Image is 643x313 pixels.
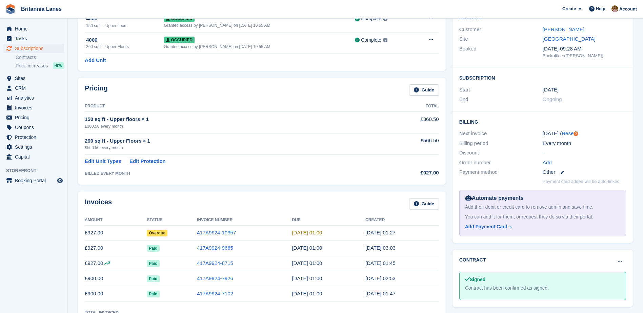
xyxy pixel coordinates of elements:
h2: Contract [459,256,486,264]
div: [DATE] ( ) [543,130,626,138]
div: Billing period [459,140,543,147]
img: icon-info-grey-7440780725fd019a000dd9b08b2336e03edf1995a4989e88bcd33f0948082b44.svg [383,17,387,21]
h2: Invoices [85,198,112,209]
a: Price increases NEW [16,62,64,69]
div: Site [459,35,543,43]
span: Paid [147,260,159,267]
time: 2025-06-02 00:00:00 UTC [292,260,322,266]
div: Complete [361,15,381,22]
time: 2024-10-01 00:00:00 UTC [543,86,559,94]
span: Paid [147,245,159,252]
time: 2025-05-02 00:00:00 UTC [292,275,322,281]
time: 2025-04-02 00:00:00 UTC [292,291,322,296]
th: Total [373,101,439,112]
div: Granted access by [PERSON_NAME] on [DATE] 10:55 AM [164,22,355,28]
span: Paid [147,291,159,297]
div: 260 sq ft - Upper Floors × 1 [85,137,373,145]
span: Subscriptions [15,44,56,53]
time: 2025-08-01 00:27:36 UTC [365,230,396,235]
a: Add [543,159,552,167]
span: Home [15,24,56,34]
div: £566.50 every month [85,145,373,151]
a: menu [3,103,64,112]
td: £900.00 [85,271,147,286]
div: [DATE] 09:28 AM [543,45,626,53]
a: menu [3,44,64,53]
a: menu [3,34,64,43]
span: Storefront [6,167,67,174]
div: Discount [459,149,543,157]
th: Due [292,215,365,226]
a: Preview store [56,176,64,185]
div: Customer [459,26,543,34]
time: 2025-04-01 00:47:00 UTC [365,291,396,296]
span: Occupied [164,37,195,43]
a: menu [3,132,64,142]
time: 2025-08-02 00:00:00 UTC [292,230,322,235]
td: £566.50 [373,133,439,154]
a: menu [3,123,64,132]
div: End [459,96,543,103]
span: CRM [15,83,56,93]
th: Invoice Number [197,215,292,226]
td: £900.00 [85,286,147,301]
a: Reset [562,130,575,136]
span: Price increases [16,63,48,69]
div: Complete [361,37,381,44]
td: £927.00 [85,256,147,271]
a: [PERSON_NAME] [543,26,584,32]
span: Booking Portal [15,176,56,185]
div: 150 sq ft - Upper floors × 1 [85,116,373,123]
span: Overdue [147,230,167,236]
a: menu [3,93,64,103]
th: Status [147,215,197,226]
span: Analytics [15,93,56,103]
div: 4005 [86,15,164,23]
span: Tasks [15,34,56,43]
h2: Pricing [85,84,108,96]
div: Other [543,168,626,176]
td: £927.00 [85,225,147,241]
a: menu [3,142,64,152]
img: Admin [611,5,618,12]
th: Amount [85,215,147,226]
a: Guide [409,84,439,96]
a: 417A9924-9665 [197,245,233,251]
a: Add Unit [85,57,106,64]
a: menu [3,83,64,93]
div: You can add it for them, or request they do so via their portal. [465,213,620,221]
a: [GEOGRAPHIC_DATA] [543,36,596,42]
a: menu [3,176,64,185]
div: Backoffice ([PERSON_NAME]) [543,53,626,59]
div: Automate payments [465,194,620,202]
a: 417A9924-10357 [197,230,236,235]
div: Signed [465,276,620,283]
div: £927.00 [373,169,439,177]
span: Capital [15,152,56,162]
span: Protection [15,132,56,142]
th: Created [365,215,439,226]
a: Edit Protection [129,158,166,165]
a: menu [3,24,64,34]
a: Contracts [16,54,64,61]
div: Payment method [459,168,543,176]
a: Britannia Lanes [18,3,64,15]
span: Pricing [15,113,56,122]
a: Add Payment Card [465,223,618,230]
div: 4006 [86,36,164,44]
time: 2025-05-01 01:53:54 UTC [365,275,396,281]
div: Tooltip anchor [573,131,579,137]
span: Ongoing [543,96,562,102]
div: 150 sq ft - Upper floors [86,23,164,29]
div: Start [459,86,543,94]
div: Next invoice [459,130,543,138]
div: BILLED EVERY MONTH [85,170,373,176]
a: 417A9924-7102 [197,291,233,296]
time: 2025-06-01 00:45:06 UTC [365,260,396,266]
div: Booked [459,45,543,59]
div: NEW [53,62,64,69]
time: 2025-07-02 00:00:00 UTC [292,245,322,251]
div: £360.50 every month [85,123,373,129]
a: 417A9924-8715 [197,260,233,266]
td: £360.50 [373,112,439,133]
